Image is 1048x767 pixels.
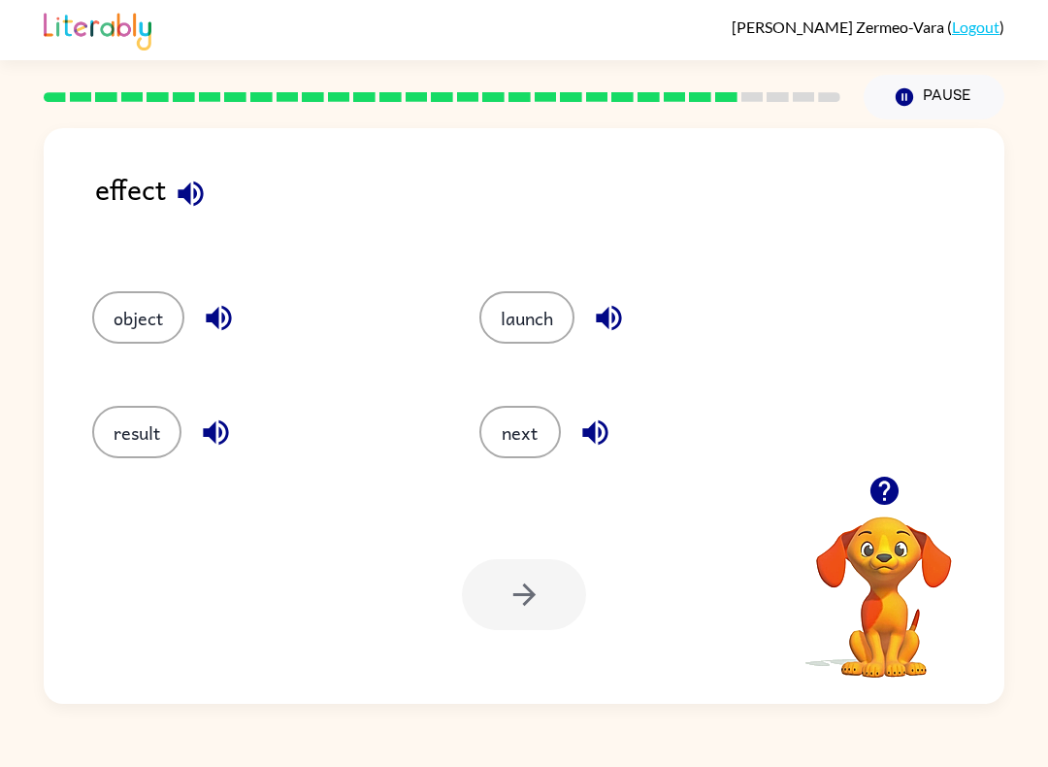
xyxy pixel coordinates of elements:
[95,167,1004,252] div: effect
[787,486,981,681] video: Your browser must support playing .mp4 files to use Literably. Please try using another browser.
[479,406,561,458] button: next
[732,17,1004,36] div: ( )
[952,17,999,36] a: Logout
[479,291,574,344] button: launch
[864,75,1004,119] button: Pause
[92,291,184,344] button: object
[44,8,151,50] img: Literably
[732,17,947,36] span: [PERSON_NAME] Zermeo-Vara
[92,406,181,458] button: result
